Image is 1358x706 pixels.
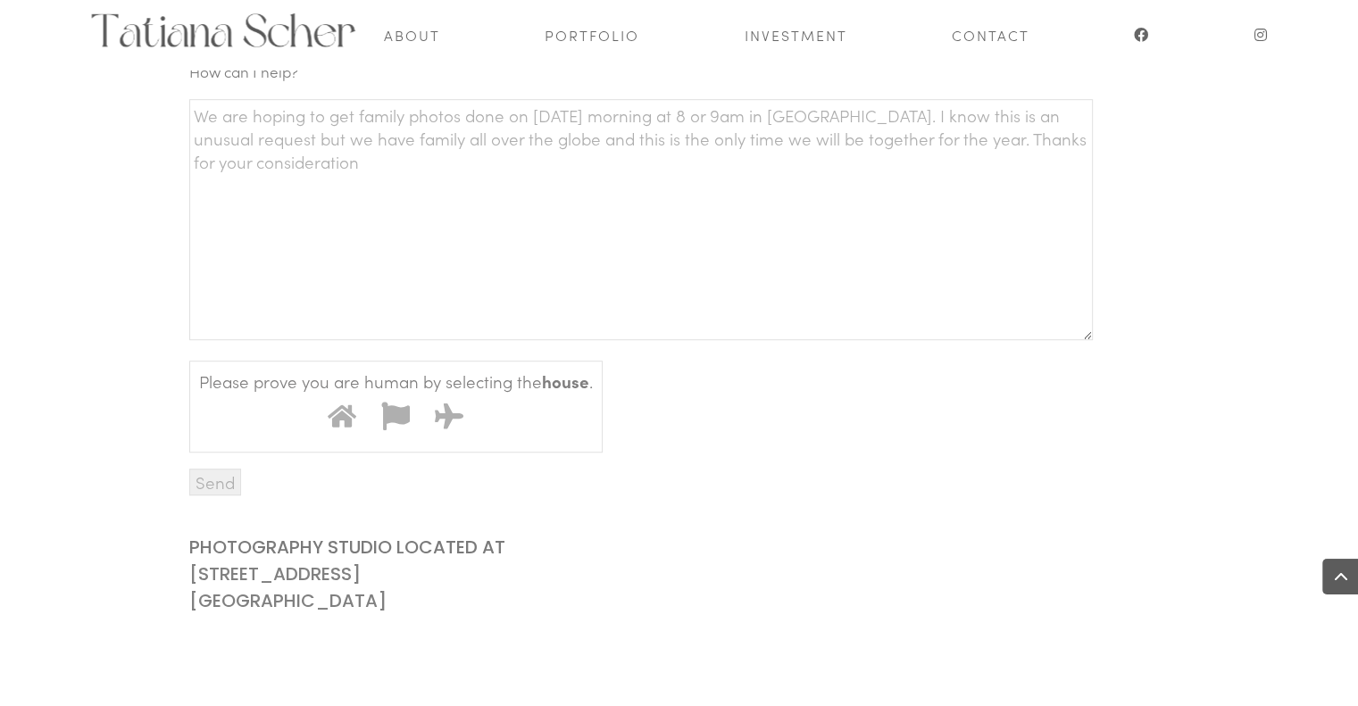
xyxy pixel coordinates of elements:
span: Please prove you are human by selecting the . [199,370,593,394]
img: Elopement photography [89,13,357,47]
p: PHOTOGRAPHY STUDIO LOCATED AT [189,543,1214,569]
a: [STREET_ADDRESS] [189,561,361,586]
input: Send [189,469,241,495]
span: house [542,370,589,393]
a: [GEOGRAPHIC_DATA] [189,588,387,613]
p: How can I help? [189,61,1194,99]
